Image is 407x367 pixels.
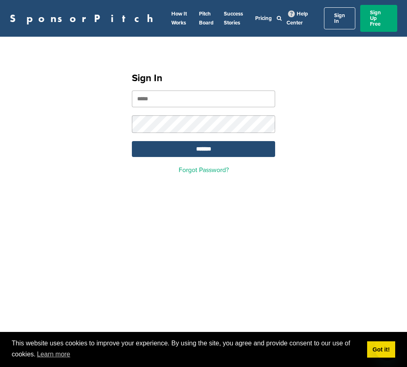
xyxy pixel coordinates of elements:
[367,341,395,358] a: dismiss cookie message
[199,11,214,26] a: Pitch Board
[10,13,158,24] a: SponsorPitch
[12,338,361,360] span: This website uses cookies to improve your experience. By using the site, you agree and provide co...
[36,348,72,360] a: learn more about cookies
[179,166,229,174] a: Forgot Password?
[374,334,400,360] iframe: Button to launch messaging window
[224,11,243,26] a: Success Stories
[171,11,187,26] a: How It Works
[132,71,275,86] h1: Sign In
[255,15,272,22] a: Pricing
[287,9,308,28] a: Help Center
[360,5,397,32] a: Sign Up Free
[324,7,355,29] a: Sign In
